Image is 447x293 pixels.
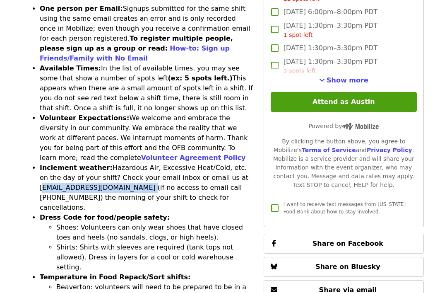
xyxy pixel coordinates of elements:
[40,64,254,114] li: In the list of available times, you may see some that show a number of spots left This appears wh...
[284,21,377,40] span: [DATE] 1:30pm–3:30pm PDT
[40,114,254,163] li: We welcome and embrace the diversity in our community. We embrace the reality that we work at dif...
[264,234,424,254] button: Share on Facebook
[40,163,254,213] li: Hazardous Air, Excessive Heat/Cold, etc. on the day of your shift? Check your email inbox or emai...
[168,75,232,82] strong: (ex: 5 spots left.)
[40,274,190,281] strong: Temperature in Food Repack/Sort shifts:
[308,123,379,130] span: Powered by
[40,5,123,13] strong: One person per Email:
[40,45,230,63] a: How-to: Sign up Friends/Family with No Email
[284,202,406,215] span: I want to receive text messages from [US_STATE] Food Bank about how to stay involved.
[367,147,412,154] a: Privacy Policy
[40,114,130,122] strong: Volunteer Expectations:
[56,223,254,243] li: Shoes: Volunteers can only wear shoes that have closed toes and heels (no sandals, clogs, or high...
[342,123,379,131] img: Powered by Mobilize
[271,92,417,112] button: Attend as Austin
[284,57,377,76] span: [DATE] 1:30pm–3:30pm PDT
[312,240,383,248] span: Share on Facebook
[40,4,254,64] li: Signups submitted for the same shift using the same email creates an error and is only recorded o...
[271,138,417,190] div: By clicking the button above, you agree to Mobilize's and . Mobilize is a service provider and wi...
[40,35,233,53] strong: To register multiple people, please sign up as a group or read:
[284,32,313,39] span: 1 spot left
[302,147,356,154] a: Terms of Service
[284,7,377,17] span: [DATE] 6:00pm–8:00pm PDT
[284,44,377,53] span: [DATE] 1:30pm–3:30pm PDT
[315,263,380,271] span: Share on Bluesky
[264,257,424,277] button: Share on Bluesky
[319,76,368,86] button: See more timeslots
[327,77,368,85] span: Show more
[40,214,170,222] strong: Dress Code for food/people safety:
[40,65,101,73] strong: Available Times:
[284,68,316,75] span: 2 spots left
[40,164,113,172] strong: Inclement weather:
[56,243,254,273] li: Shirts: Shirts with sleeves are required (tank tops not allowed). Dress in layers for a cool or c...
[141,154,246,162] a: Volunteer Agreement Policy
